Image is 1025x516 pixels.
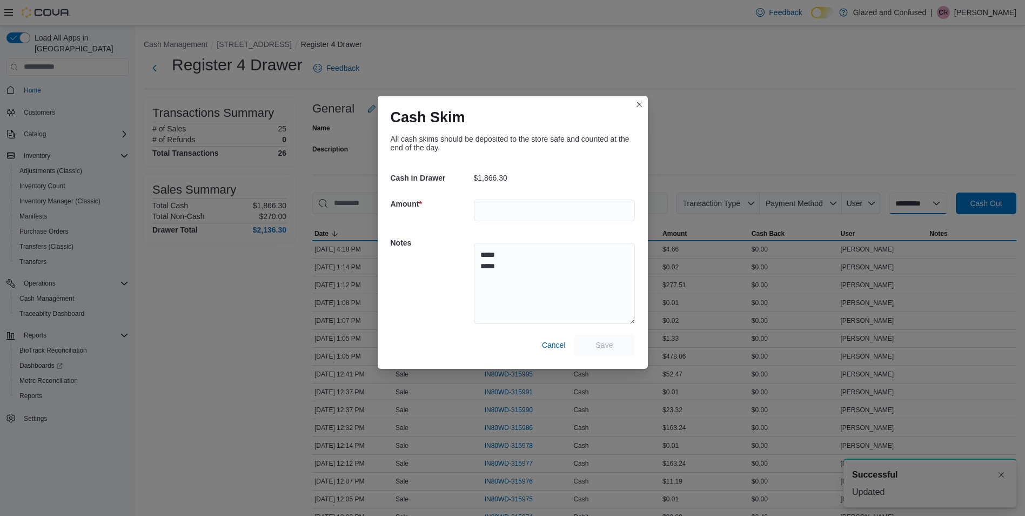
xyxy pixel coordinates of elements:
button: Cancel [538,334,570,356]
button: Closes this modal window [633,98,646,111]
h1: Cash Skim [391,109,465,126]
button: Save [574,334,635,356]
h5: Notes [391,232,472,254]
h5: Cash in Drawer [391,167,472,189]
div: All cash skims should be deposited to the store safe and counted at the end of the day. [391,135,635,152]
span: Cancel [542,340,566,350]
p: $1,866.30 [474,174,507,182]
span: Save [596,340,613,350]
h5: Amount [391,193,472,215]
